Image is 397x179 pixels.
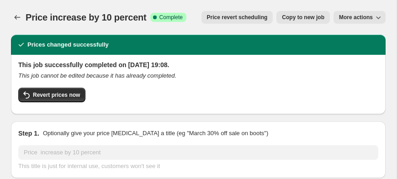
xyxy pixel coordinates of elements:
[43,129,268,138] p: Optionally give your price [MEDICAL_DATA] a title (eg "March 30% off sale on boots")
[207,14,268,21] span: Price revert scheduling
[11,11,24,24] button: Price change jobs
[18,60,378,69] h2: This job successfully completed on [DATE] 19:08.
[33,91,80,99] span: Revert prices now
[18,72,176,79] i: This job cannot be edited because it has already completed.
[26,12,147,22] span: Price increase by 10 percent
[333,11,386,24] button: More actions
[201,11,273,24] button: Price revert scheduling
[27,40,109,49] h2: Prices changed successfully
[18,88,85,102] button: Revert prices now
[282,14,324,21] span: Copy to new job
[18,129,39,138] h2: Step 1.
[18,145,378,160] input: 30% off holiday sale
[159,14,183,21] span: Complete
[276,11,330,24] button: Copy to new job
[339,14,373,21] span: More actions
[18,163,160,169] span: This title is just for internal use, customers won't see it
